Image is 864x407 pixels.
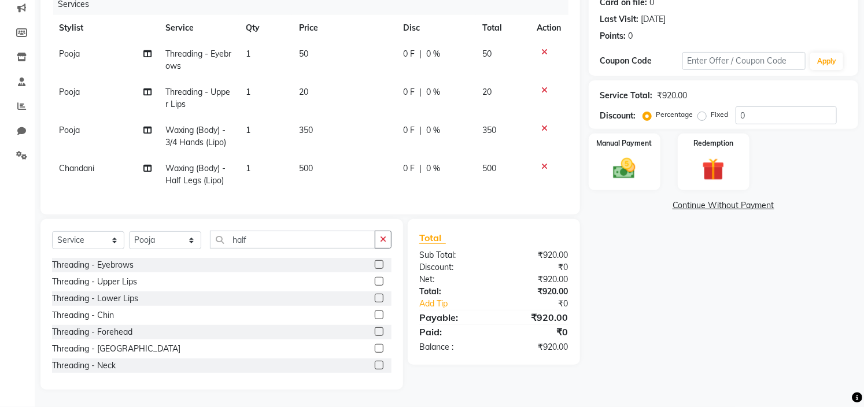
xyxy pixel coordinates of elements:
[59,125,80,135] span: Pooja
[494,286,577,298] div: ₹920.00
[494,341,577,353] div: ₹920.00
[52,276,137,288] div: Threading - Upper Lips
[411,286,494,298] div: Total:
[695,156,732,183] img: _gift.svg
[483,49,492,59] span: 50
[52,259,134,271] div: Threading - Eyebrows
[52,15,158,41] th: Stylist
[483,163,497,173] span: 500
[591,199,856,212] a: Continue Without Payment
[59,87,80,97] span: Pooja
[165,125,226,147] span: Waxing (Body) - 3/4 Hands (Lipo)
[426,124,440,136] span: 0 %
[658,90,688,102] div: ₹920.00
[52,309,114,321] div: Threading - Chin
[411,325,494,339] div: Paid:
[682,52,806,70] input: Enter Offer / Coupon Code
[494,273,577,286] div: ₹920.00
[494,249,577,261] div: ₹920.00
[508,298,577,310] div: ₹0
[52,326,132,338] div: Threading - Forehead
[494,325,577,339] div: ₹0
[246,87,250,97] span: 1
[600,110,636,122] div: Discount:
[292,15,396,41] th: Price
[411,249,494,261] div: Sub Total:
[600,55,682,67] div: Coupon Code
[600,13,639,25] div: Last Visit:
[52,343,180,355] div: Threading - [GEOGRAPHIC_DATA]
[426,86,440,98] span: 0 %
[52,360,116,372] div: Threading - Neck
[419,232,446,244] span: Total
[246,163,250,173] span: 1
[483,125,497,135] span: 350
[165,163,226,186] span: Waxing (Body) - Half Legs (Lipo)
[600,30,626,42] div: Points:
[606,156,643,182] img: _cash.svg
[411,341,494,353] div: Balance :
[403,86,415,98] span: 0 F
[299,163,313,173] span: 500
[494,310,577,324] div: ₹920.00
[419,86,422,98] span: |
[59,49,80,59] span: Pooja
[210,231,375,249] input: Search or Scan
[165,49,231,71] span: Threading - Eyebrows
[597,138,652,149] label: Manual Payment
[411,261,494,273] div: Discount:
[403,162,415,175] span: 0 F
[600,90,653,102] div: Service Total:
[419,124,422,136] span: |
[693,138,733,149] label: Redemption
[641,13,666,25] div: [DATE]
[629,30,633,42] div: 0
[52,293,138,305] div: Threading - Lower Lips
[426,48,440,60] span: 0 %
[158,15,239,41] th: Service
[403,48,415,60] span: 0 F
[411,298,508,310] a: Add Tip
[299,87,308,97] span: 20
[59,163,94,173] span: Chandani
[494,261,577,273] div: ₹0
[426,162,440,175] span: 0 %
[711,109,729,120] label: Fixed
[530,15,568,41] th: Action
[246,49,250,59] span: 1
[411,310,494,324] div: Payable:
[396,15,476,41] th: Disc
[656,109,693,120] label: Percentage
[411,273,494,286] div: Net:
[419,48,422,60] span: |
[165,87,230,109] span: Threading - Upper Lips
[483,87,492,97] span: 20
[299,49,308,59] span: 50
[403,124,415,136] span: 0 F
[239,15,293,41] th: Qty
[299,125,313,135] span: 350
[419,162,422,175] span: |
[476,15,530,41] th: Total
[246,125,250,135] span: 1
[810,53,843,70] button: Apply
